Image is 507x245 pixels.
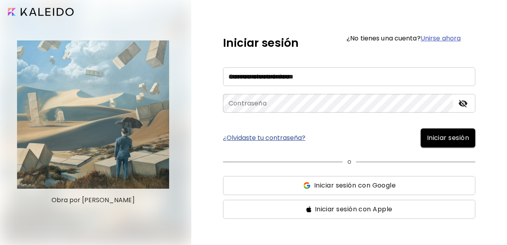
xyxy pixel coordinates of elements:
button: Iniciar sesión [421,128,475,147]
a: Unirse ahora [421,34,461,43]
img: ss [306,206,312,212]
img: ss [303,182,311,189]
h5: Iniciar sesión [223,35,299,52]
p: o [347,157,351,167]
button: ssIniciar sesión con Apple [223,200,475,219]
span: Iniciar sesión con Apple [315,205,393,214]
span: Iniciar sesión [427,133,469,143]
span: Iniciar sesión con Google [314,181,396,190]
a: ¿Olvidaste tu contraseña? [223,135,305,141]
button: toggle password visibility [456,97,470,110]
h6: ¿No tienes una cuenta? [347,35,461,42]
button: ssIniciar sesión con Google [223,176,475,195]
